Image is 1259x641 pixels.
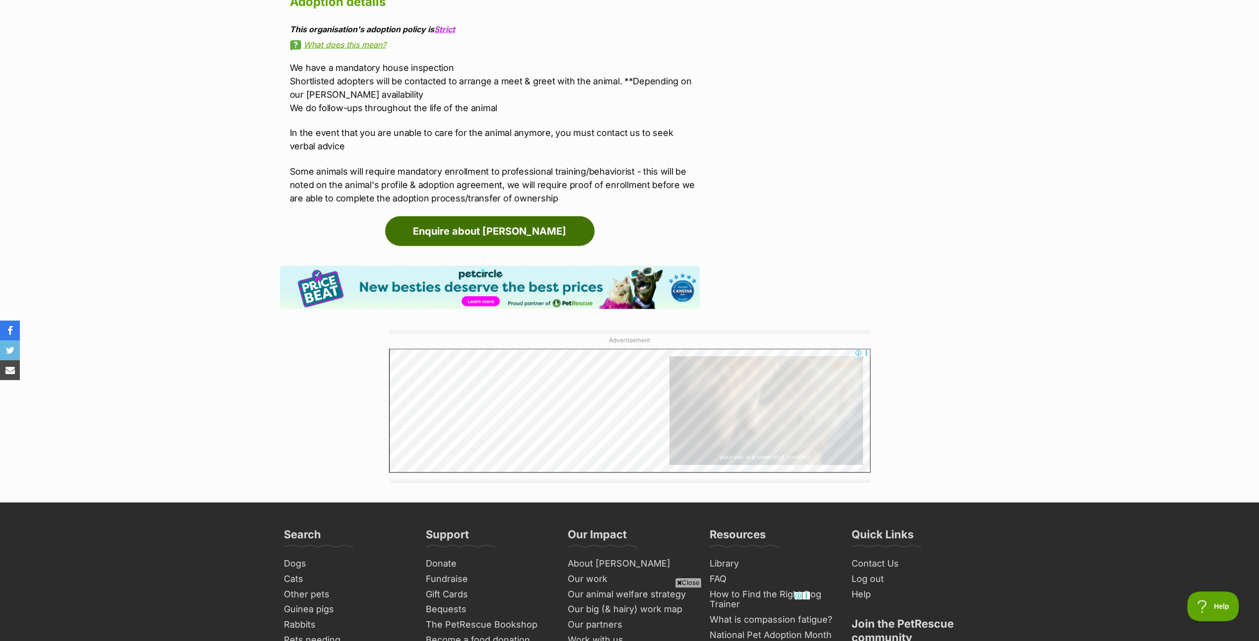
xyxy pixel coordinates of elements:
[290,40,700,49] a: What does this mean?
[422,572,554,587] a: Fundraise
[422,602,554,617] a: Bequests
[284,527,321,547] h3: Search
[422,556,554,572] a: Donate
[675,577,702,587] span: Close
[280,602,412,617] a: Guinea pigs
[710,527,766,547] h3: Resources
[848,572,980,587] a: Log out
[290,25,700,34] div: This organisation's adoption policy is
[568,527,627,547] h3: Our Impact
[385,216,595,246] a: Enquire about [PERSON_NAME]
[280,617,412,633] a: Rabbits
[564,572,696,587] a: Our work
[389,349,870,473] iframe: Advertisement
[290,61,700,115] p: We have a mandatory house inspection Shortlisted adopters will be contacted to arrange a meet & g...
[706,556,838,572] a: Library
[848,556,980,572] a: Contact Us
[426,527,469,547] h3: Support
[290,165,700,205] p: Some animals will require mandatory enrollment to professional training/behaviorist - this will b...
[280,587,412,602] a: Other pets
[290,126,700,153] p: In the event that you are unable to care for the animal anymore, you must contact us to seek verb...
[449,591,810,636] iframe: Advertisement
[280,266,700,309] img: Pet Circle promo banner
[422,587,554,602] a: Gift Cards
[1187,591,1239,621] iframe: Help Scout Beacon - Open
[434,24,455,34] a: Strict
[280,556,412,572] a: Dogs
[564,556,696,572] a: About [PERSON_NAME]
[706,572,838,587] a: FAQ
[280,572,412,587] a: Cats
[422,617,554,633] a: The PetRescue Bookshop
[852,527,914,547] h3: Quick Links
[389,330,870,483] div: Advertisement
[848,587,980,602] a: Help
